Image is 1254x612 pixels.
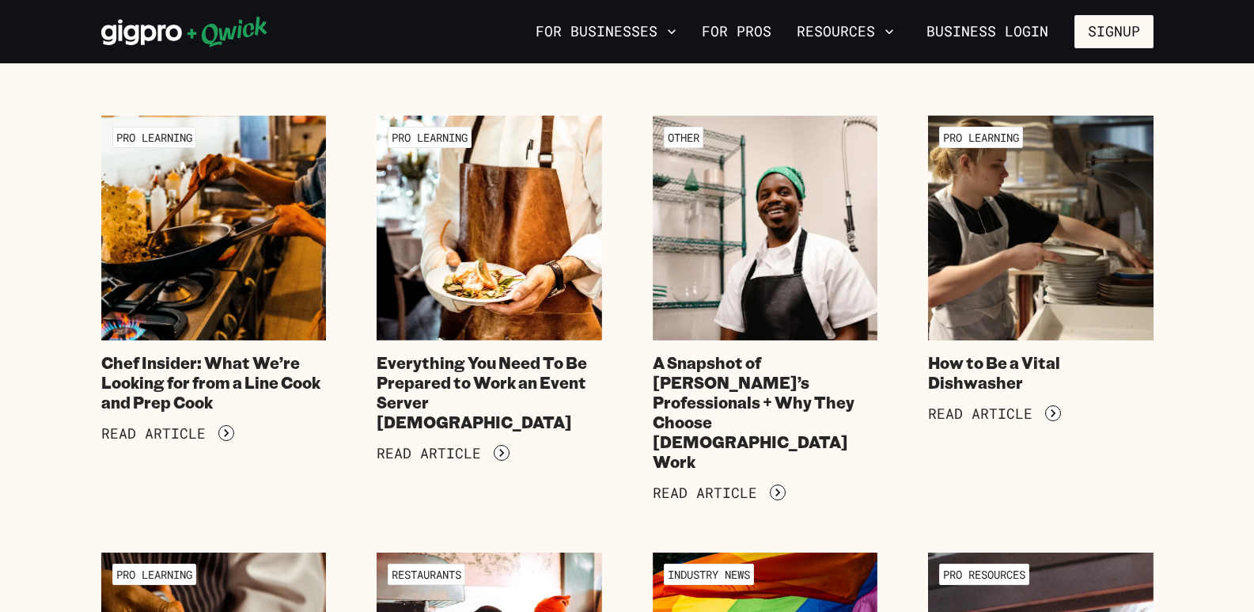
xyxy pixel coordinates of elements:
[112,127,196,148] span: Pro Learning
[653,116,878,341] img: A Snapshot of Qwick’s Professionals + Why They Choose Gig Work
[928,116,1154,341] img: Gigpro dishwasher putting dishes away at Obstinate Daughter Sullivan's Island, SC.
[939,564,1029,585] span: Pro Resources
[928,353,1154,393] h4: How to Be a Vital Dishwasher
[377,116,602,341] img: Gigpro Event Server, serving a multi-course dinner.
[377,48,481,65] span: Read Article
[388,564,465,585] span: Restaurants
[653,353,878,472] h4: A Snapshot of [PERSON_NAME]’s Professionals + Why They Choose [DEMOGRAPHIC_DATA] Work
[101,425,206,443] span: Read Article
[377,353,602,432] h4: Everything You Need To Be Prepared to Work an Event Server [DEMOGRAPHIC_DATA]
[112,564,196,585] span: Pro Learning
[664,564,754,585] span: Industry News
[653,48,757,65] span: Read Article
[928,116,1154,502] a: Pro LearningHow to Be a Vital DishwasherRead Article
[790,18,900,45] button: Resources
[695,18,778,45] a: For Pros
[653,116,878,502] a: OtherA Snapshot of [PERSON_NAME]’s Professionals + Why They Choose [DEMOGRAPHIC_DATA] WorkRead Ar...
[1074,15,1154,48] button: Signup
[101,353,327,412] h4: Chef Insider: What We’re Looking for from a Line Cook and Prep Cook
[939,127,1023,148] span: Pro Learning
[101,116,327,341] img: Gigpro Line cook during service.
[913,15,1062,48] a: Business Login
[377,445,481,462] span: Read Article
[653,485,757,502] span: Read Article
[664,127,703,148] span: Other
[388,127,472,148] span: Pro Learning
[928,405,1032,423] span: Read Article
[377,116,602,502] a: Pro LearningEverything You Need To Be Prepared to Work an Event Server [DEMOGRAPHIC_DATA]Read Art...
[529,18,683,45] button: For Businesses
[101,116,327,502] a: Pro LearningChef Insider: What We’re Looking for from a Line Cook and Prep CookRead Article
